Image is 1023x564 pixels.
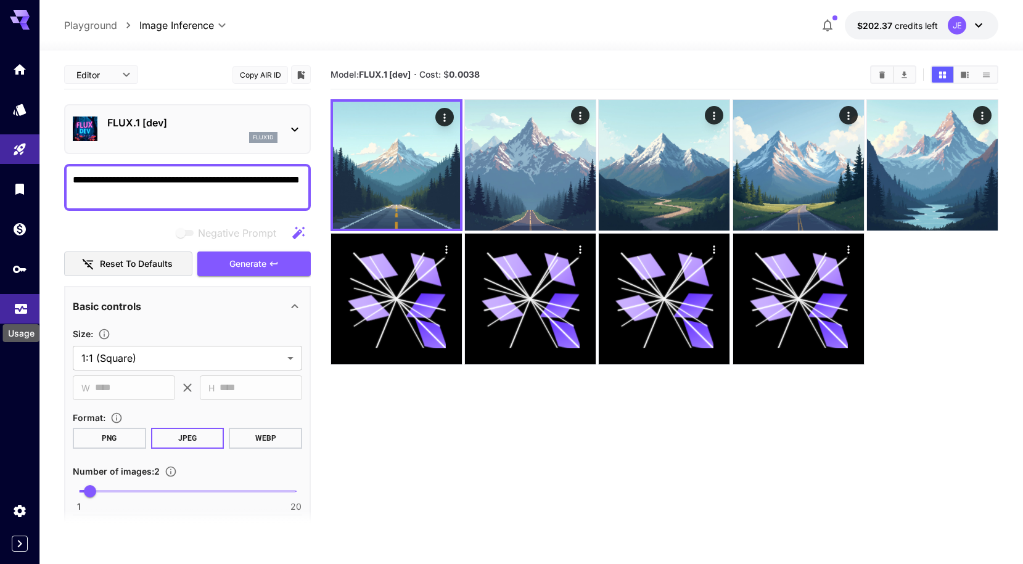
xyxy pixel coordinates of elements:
[197,251,311,277] button: Generate
[705,240,724,258] div: Actions
[64,18,117,33] a: Playground
[139,18,214,33] span: Image Inference
[857,20,895,31] span: $202.37
[290,501,302,513] span: 20
[73,299,141,314] p: Basic controls
[253,133,274,142] p: flux1d
[976,67,997,83] button: Show media in list view
[331,69,411,80] span: Model:
[414,67,417,82] p: ·
[295,67,306,82] button: Add to library
[73,292,302,321] div: Basic controls
[107,115,277,130] p: FLUX.1 [dev]
[12,536,28,552] button: Expand sidebar
[449,69,480,80] b: 0.0038
[229,428,302,449] button: WEBP
[895,20,938,31] span: credits left
[12,221,27,237] div: Wallet
[198,226,276,240] span: Negative Prompt
[73,466,160,476] span: Number of images : 2
[435,108,454,126] div: Actions
[73,329,93,339] span: Size :
[12,503,27,518] div: Settings
[419,69,480,80] span: Cost: $
[232,66,288,84] button: Copy AIR ID
[76,68,115,81] span: Editor
[932,67,953,83] button: Show media in grid view
[973,106,992,125] div: Actions
[73,428,146,449] button: PNG
[571,106,590,125] div: Actions
[839,106,858,125] div: Actions
[12,261,27,277] div: API Keys
[64,18,139,33] nav: breadcrumb
[867,100,998,231] img: 2Q==
[12,62,27,77] div: Home
[571,240,590,258] div: Actions
[105,412,128,424] button: Choose the file format for the output image.
[3,324,39,342] div: Usage
[73,110,302,148] div: FLUX.1 [dev]flux1d
[12,142,27,157] div: Playground
[81,351,282,366] span: 1:1 (Square)
[229,256,266,272] span: Generate
[12,181,27,197] div: Library
[857,19,938,32] div: $202.3749
[151,428,224,449] button: JPEG
[705,106,724,125] div: Actions
[173,225,286,240] span: Negative prompts are not compatible with the selected model.
[954,67,976,83] button: Show media in video view
[599,100,729,231] img: Z
[14,298,28,313] div: Usage
[73,412,105,423] span: Format :
[12,102,27,117] div: Models
[931,65,998,84] div: Show media in grid viewShow media in video viewShow media in list view
[839,240,858,258] div: Actions
[77,501,81,513] span: 1
[81,381,90,395] span: W
[359,69,411,80] b: FLUX.1 [dev]
[208,381,215,395] span: H
[333,102,460,229] img: 9k=
[871,67,893,83] button: Clear All
[870,65,916,84] div: Clear AllDownload All
[894,67,915,83] button: Download All
[160,465,182,478] button: Specify how many images to generate in a single request. Each image generation will be charged se...
[845,11,998,39] button: $202.3749JE
[465,100,596,231] img: 2Q==
[93,328,115,340] button: Adjust the dimensions of the generated image by specifying its width and height in pixels, or sel...
[64,251,192,277] button: Reset to defaults
[948,16,966,35] div: JE
[437,240,456,258] div: Actions
[733,100,864,231] img: 2Q==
